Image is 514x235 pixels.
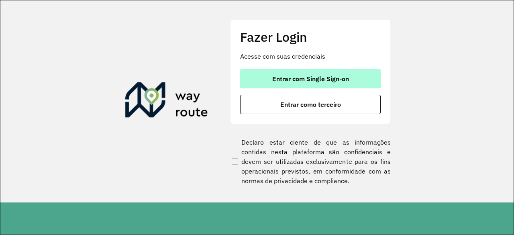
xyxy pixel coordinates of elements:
span: Entrar com Single Sign-on [272,76,349,82]
p: Acesse com suas credenciais [240,51,381,61]
button: button [240,69,381,88]
h2: Fazer Login [240,29,381,45]
label: Declaro estar ciente de que as informações contidas nesta plataforma são confidenciais e devem se... [230,137,391,186]
button: button [240,95,381,114]
span: Entrar como terceiro [280,101,341,108]
img: Roteirizador AmbevTech [125,82,208,121]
